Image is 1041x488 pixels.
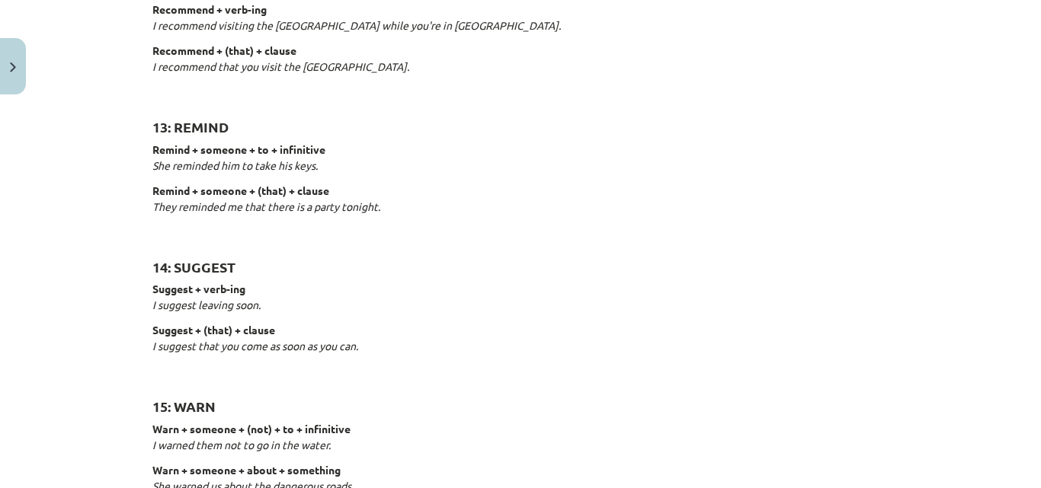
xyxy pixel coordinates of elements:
em: She reminded him to take his keys. [152,158,318,172]
strong: Suggest + (that) + clause [152,323,275,336]
strong: Remind + someone + to + infinitive [152,142,325,156]
strong: Warn + someone + about + something [152,463,341,477]
em: I suggest leaving soon. [152,298,261,311]
strong: 14: SUGGEST [152,258,235,276]
em: They reminded me that there is a party tonight. [152,199,380,213]
strong: Warn + someone + (not) + to + infinitive [152,422,351,435]
img: icon-close-lesson-0947bae3869378f0d4975bcd49f059093ad1ed9edebbc8119c70593378902aed.svg [10,62,16,72]
strong: Remind + someone + (that) + clause [152,183,329,197]
strong: 13: REMIND [152,118,229,136]
strong: Recommend + verb-ing [152,2,267,16]
em: I warned them not to go in the water. [152,438,331,451]
em: I recommend visiting the [GEOGRAPHIC_DATA] while you're in [GEOGRAPHIC_DATA]. [152,18,561,32]
strong: Suggest + verb-ing [152,282,245,295]
em: I recommend that you visit the [GEOGRAPHIC_DATA]. [152,59,409,73]
strong: 15: WARN [152,397,216,415]
em: I suggest that you come as soon as you can. [152,339,358,352]
strong: Recommend + (that) + clause [152,43,296,57]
